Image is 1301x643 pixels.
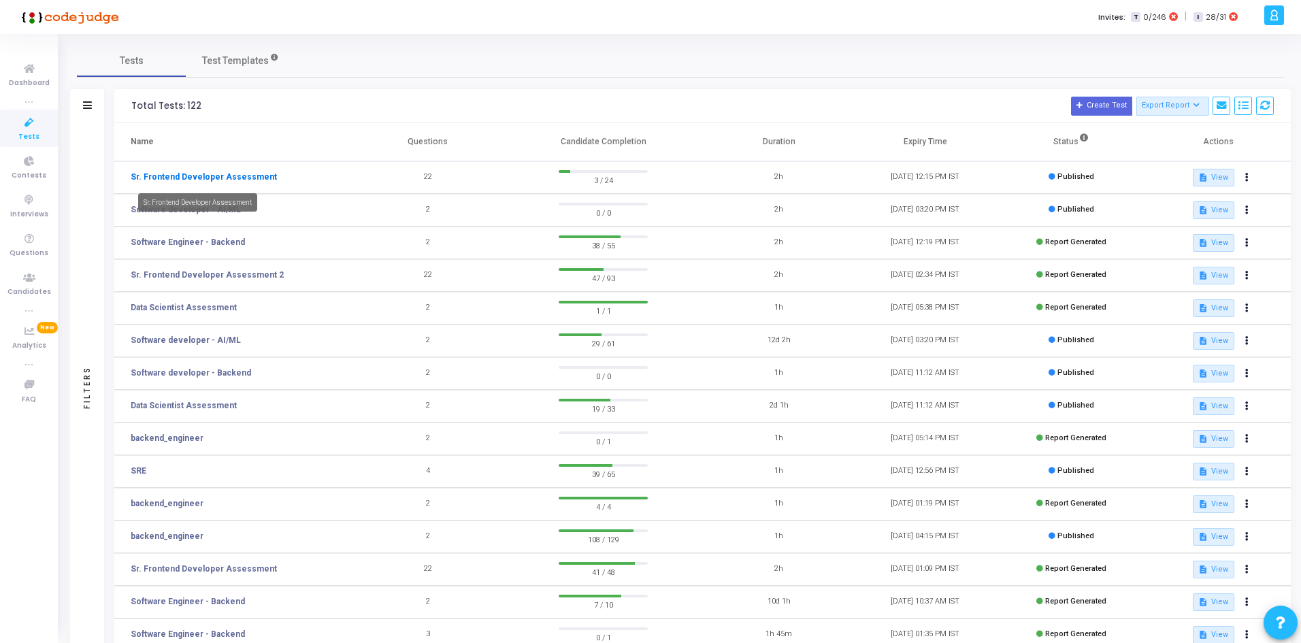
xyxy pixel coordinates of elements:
div: Filters [81,312,93,462]
span: Questions [10,248,48,259]
mat-icon: description [1198,499,1208,509]
span: Published [1057,531,1094,540]
mat-icon: description [1198,597,1208,607]
td: 2 [355,423,501,455]
td: [DATE] 02:34 PM IST [852,259,998,292]
button: View [1193,397,1234,415]
button: View [1193,528,1234,546]
a: Software Engineer - Backend [131,236,245,248]
span: 4 / 4 [559,499,648,513]
button: View [1193,430,1234,448]
mat-icon: description [1198,271,1208,280]
span: Test Templates [202,54,269,68]
span: 108 / 129 [559,532,648,546]
button: Create Test [1071,97,1132,116]
span: 3 / 24 [559,173,648,186]
a: Data Scientist Assessment [131,301,237,314]
mat-icon: description [1198,565,1208,574]
mat-icon: description [1198,532,1208,542]
span: 41 / 48 [559,565,648,578]
button: View [1193,169,1234,186]
span: Report Generated [1045,237,1106,246]
a: Data Scientist Assessment [131,399,237,412]
a: Software developer - Backend [131,367,251,379]
span: Report Generated [1045,629,1106,638]
td: 2 [355,227,501,259]
td: [DATE] 05:14 PM IST [852,423,998,455]
td: [DATE] 10:37 AM IST [852,586,998,619]
a: backend_engineer [131,432,203,444]
td: [DATE] 03:20 PM IST [852,194,998,227]
button: View [1193,495,1234,513]
span: 38 / 55 [559,238,648,252]
td: 2 [355,194,501,227]
td: [DATE] 01:09 PM IST [852,553,998,586]
td: 2h [706,161,852,194]
button: View [1193,267,1234,284]
div: Total Tests: 122 [131,101,201,112]
td: 2h [706,259,852,292]
td: 1h [706,357,852,390]
mat-icon: description [1198,630,1208,640]
span: Report Generated [1045,499,1106,508]
td: 2 [355,586,501,619]
span: Published [1057,368,1094,377]
td: 2 [355,325,501,357]
td: 1h [706,423,852,455]
span: Interviews [10,209,48,220]
span: 39 / 65 [559,467,648,480]
a: SRE [131,465,146,477]
td: 10d 1h [706,586,852,619]
span: Report Generated [1045,564,1106,573]
td: 2 [355,357,501,390]
td: [DATE] 01:19 PM IST [852,488,998,521]
td: 2h [706,194,852,227]
td: 2d 1h [706,390,852,423]
span: Report Generated [1045,597,1106,606]
th: Name [114,123,355,161]
div: Sr. Frontend Developer Assessment [138,193,257,212]
td: 22 [355,161,501,194]
span: 19 / 33 [559,401,648,415]
td: 2 [355,292,501,325]
td: 4 [355,455,501,488]
a: Sr. Frontend Developer Assessment [131,171,277,183]
span: Candidates [7,286,51,298]
span: 0/246 [1143,12,1166,23]
span: 29 / 61 [559,336,648,350]
td: 2 [355,390,501,423]
span: Report Generated [1045,303,1106,312]
td: 1h [706,292,852,325]
span: I [1193,12,1202,22]
mat-icon: description [1198,303,1208,313]
button: Export Report [1136,97,1209,116]
mat-icon: description [1198,173,1208,182]
td: 22 [355,553,501,586]
span: T [1131,12,1140,22]
span: 47 / 93 [559,271,648,284]
td: [DATE] 11:12 AM IST [852,390,998,423]
th: Questions [355,123,501,161]
mat-icon: description [1198,369,1208,378]
span: Published [1057,172,1094,181]
td: [DATE] 12:15 PM IST [852,161,998,194]
span: Contests [12,170,46,182]
button: View [1193,299,1234,317]
span: | [1185,10,1187,24]
span: Published [1057,205,1094,214]
a: Sr. Frontend Developer Assessment 2 [131,269,284,281]
span: Dashboard [9,78,50,89]
td: 2h [706,553,852,586]
th: Status [998,123,1144,161]
span: Report Generated [1045,433,1106,442]
span: New [37,322,58,333]
span: 0 / 1 [559,434,648,448]
span: 7 / 10 [559,597,648,611]
a: Software developer - AI/ML [131,334,241,346]
td: [DATE] 12:56 PM IST [852,455,998,488]
th: Candidate Completion [501,123,706,161]
td: 1h [706,521,852,553]
td: [DATE] 11:12 AM IST [852,357,998,390]
td: 22 [355,259,501,292]
span: 0 / 0 [559,205,648,219]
